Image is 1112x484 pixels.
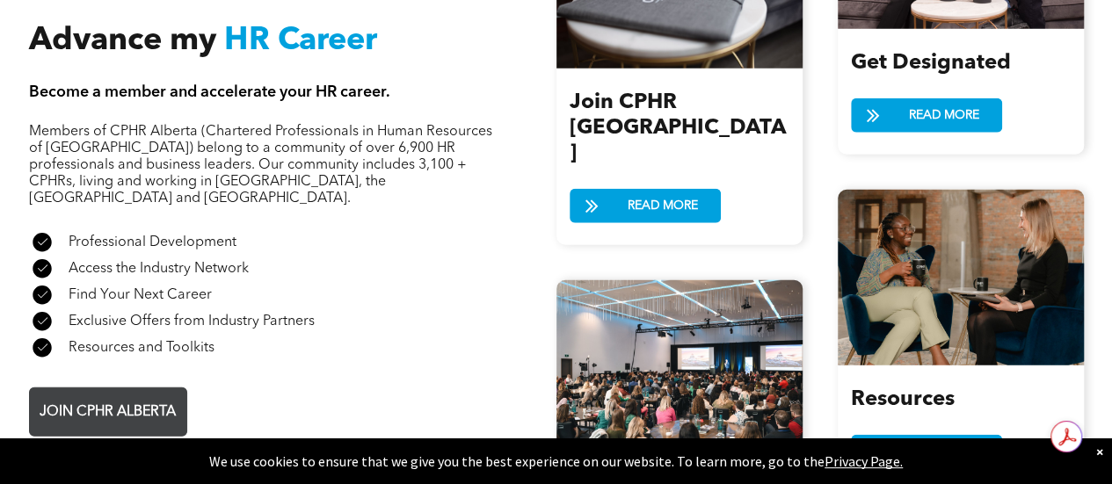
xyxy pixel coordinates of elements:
span: Access the Industry Network [69,262,249,276]
span: READ MORE [903,436,985,468]
span: Join CPHR [GEOGRAPHIC_DATA] [570,92,786,164]
a: READ MORE [851,98,1002,133]
span: READ MORE [621,190,704,222]
span: Resources and Toolkits [69,341,214,355]
a: READ MORE [851,435,1002,469]
span: Professional Development [69,235,236,249]
span: Resources [851,389,955,410]
span: Members of CPHR Alberta (Chartered Professionals in Human Resources of [GEOGRAPHIC_DATA]) belong ... [29,125,492,206]
span: Get Designated [851,53,1011,74]
span: JOIN CPHR ALBERTA [33,395,182,430]
span: Find Your Next Career [69,288,212,302]
span: READ MORE [903,99,985,132]
a: READ MORE [570,189,721,223]
span: Advance my [29,25,216,57]
a: Privacy Page. [825,452,903,470]
span: Exclusive Offers from Industry Partners [69,314,315,329]
a: JOIN CPHR ALBERTA [29,387,187,437]
span: HR Career [224,25,377,57]
span: Become a member and accelerate your HR career. [29,84,390,100]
